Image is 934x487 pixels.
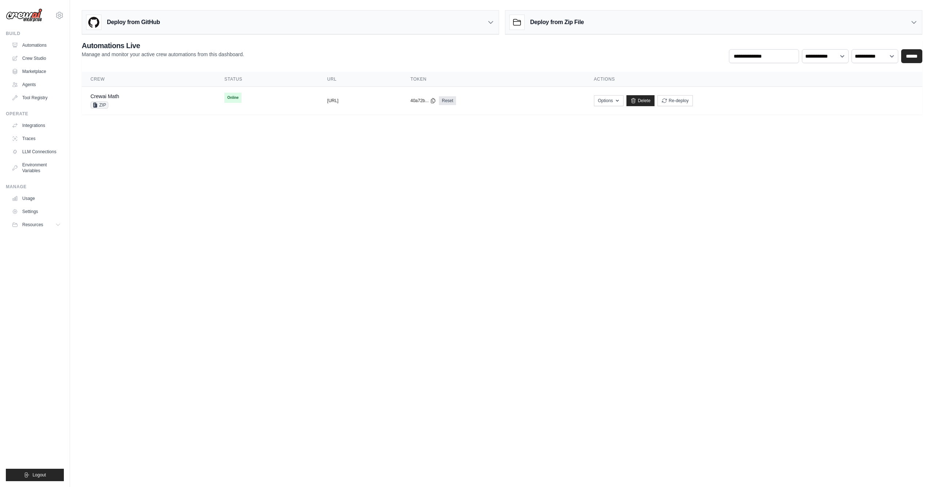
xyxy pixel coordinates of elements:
[594,95,624,106] button: Options
[6,8,42,22] img: Logo
[9,66,64,77] a: Marketplace
[9,159,64,177] a: Environment Variables
[9,53,64,64] a: Crew Studio
[6,31,64,36] div: Build
[32,472,46,478] span: Logout
[9,133,64,144] a: Traces
[6,184,64,190] div: Manage
[90,93,119,99] a: Crewai Math
[9,92,64,104] a: Tool Registry
[6,469,64,481] button: Logout
[216,72,319,87] th: Status
[319,72,402,87] th: URL
[410,98,436,104] button: 40a72b...
[90,101,108,109] span: ZIP
[9,206,64,217] a: Settings
[9,39,64,51] a: Automations
[82,72,216,87] th: Crew
[9,193,64,204] a: Usage
[585,72,922,87] th: Actions
[9,79,64,90] a: Agents
[9,219,64,231] button: Resources
[402,72,585,87] th: Token
[82,51,244,58] p: Manage and monitor your active crew automations from this dashboard.
[657,95,693,106] button: Re-deploy
[6,111,64,117] div: Operate
[224,93,242,103] span: Online
[439,96,456,105] a: Reset
[22,222,43,228] span: Resources
[9,146,64,158] a: LLM Connections
[107,18,160,27] h3: Deploy from GitHub
[626,95,655,106] a: Delete
[530,18,584,27] h3: Deploy from Zip File
[86,15,101,30] img: GitHub Logo
[82,40,244,51] h2: Automations Live
[9,120,64,131] a: Integrations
